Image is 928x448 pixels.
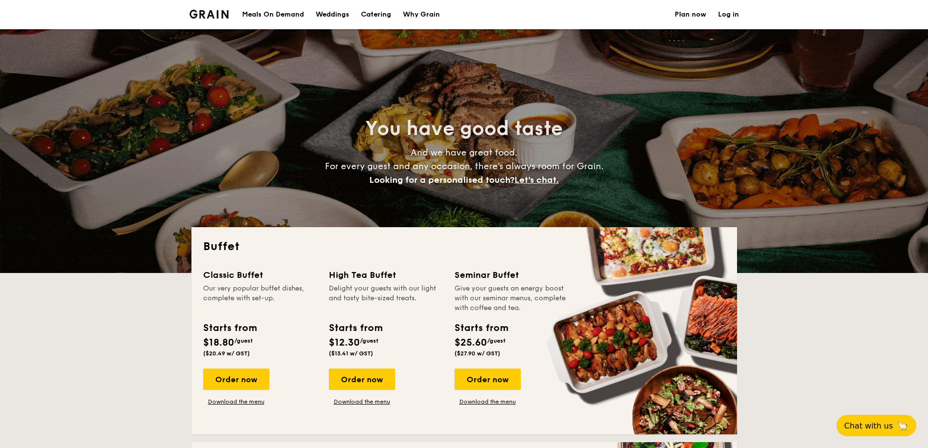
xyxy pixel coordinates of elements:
img: Grain [189,10,229,19]
span: ($13.41 w/ GST) [329,350,373,357]
div: Give your guests an energy boost with our seminar menus, complete with coffee and tea. [455,284,568,313]
span: $12.30 [329,337,360,349]
a: Download the menu [203,398,269,406]
div: High Tea Buffet [329,268,443,282]
div: Order now [203,369,269,390]
div: Order now [455,369,521,390]
div: Starts from [455,321,508,335]
span: /guest [360,337,379,344]
a: Logotype [189,10,229,19]
span: ($20.49 w/ GST) [203,350,250,357]
span: ($27.90 w/ GST) [455,350,500,357]
div: Our very popular buffet dishes, complete with set-up. [203,284,317,313]
span: Chat with us [844,421,893,430]
span: /guest [487,337,506,344]
span: $25.60 [455,337,487,349]
h2: Buffet [203,239,725,254]
div: Seminar Buffet [455,268,568,282]
div: Starts from [329,321,382,335]
span: You have good taste [365,117,563,140]
span: And we have great food. For every guest and any occasion, there’s always room for Grain. [325,147,604,185]
span: Looking for a personalised touch? [369,175,514,185]
button: Chat with us🦙 [836,415,916,436]
a: Download the menu [455,398,521,406]
span: 🦙 [897,420,909,431]
span: $18.80 [203,337,234,349]
a: Download the menu [329,398,395,406]
div: Starts from [203,321,256,335]
div: Classic Buffet [203,268,317,282]
div: Delight your guests with our light and tasty bite-sized treats. [329,284,443,313]
span: /guest [234,337,253,344]
span: Let's chat. [514,175,559,185]
div: Order now [329,369,395,390]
